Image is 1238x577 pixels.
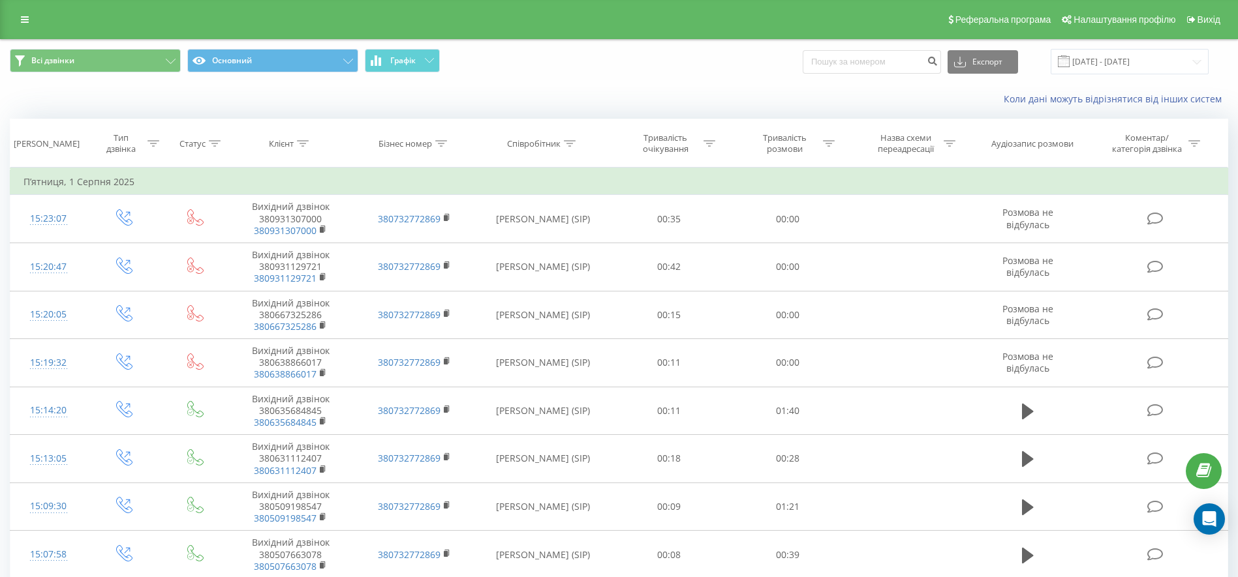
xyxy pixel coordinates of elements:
div: [PERSON_NAME] [14,138,80,149]
a: 380931307000 [254,224,317,237]
td: Вихідний дзвінок 380631112407 [229,435,352,483]
input: Пошук за номером [803,50,941,74]
div: Коментар/категорія дзвінка [1109,132,1185,155]
a: 380732772869 [378,548,441,561]
td: 00:00 [728,339,847,387]
a: 380507663078 [254,560,317,572]
td: Вихідний дзвінок 380931307000 [229,195,352,243]
a: 380931129721 [254,272,317,284]
td: 00:11 [610,387,728,435]
span: Графік [390,56,416,65]
td: Вихідний дзвінок 380635684845 [229,387,352,435]
td: 00:00 [728,291,847,339]
span: Розмова не відбулась [1002,254,1053,278]
td: 00:35 [610,195,728,243]
div: Тривалість розмови [750,132,820,155]
td: Вихідний дзвінок 380509198547 [229,482,352,531]
a: 380732772869 [378,260,441,273]
a: Коли дані можуть відрізнятися вiд інших систем [1004,93,1228,105]
div: Назва схеми переадресації [871,132,940,155]
td: [PERSON_NAME] (SIP) [476,243,610,291]
td: 00:42 [610,243,728,291]
div: 15:07:58 [23,542,73,567]
a: 380631112407 [254,464,317,477]
div: 15:13:05 [23,446,73,471]
td: [PERSON_NAME] (SIP) [476,291,610,339]
div: Тип дзвінка [98,132,144,155]
span: Розмова не відбулась [1002,350,1053,374]
a: 380732772869 [378,213,441,225]
td: 00:00 [728,195,847,243]
button: Експорт [948,50,1018,74]
td: 00:09 [610,482,728,531]
td: [PERSON_NAME] (SIP) [476,387,610,435]
div: Бізнес номер [379,138,432,149]
span: Всі дзвінки [31,55,74,66]
a: 380638866017 [254,368,317,380]
td: 00:15 [610,291,728,339]
td: 01:21 [728,482,847,531]
button: Графік [365,49,440,72]
button: Основний [187,49,358,72]
td: [PERSON_NAME] (SIP) [476,482,610,531]
span: Розмова не відбулась [1002,206,1053,230]
a: 380732772869 [378,404,441,417]
td: Вихідний дзвінок 380931129721 [229,243,352,291]
a: 380667325286 [254,320,317,333]
span: Налаштування профілю [1074,14,1175,25]
a: 380732772869 [378,356,441,368]
div: Клієнт [269,138,294,149]
td: 00:11 [610,339,728,387]
td: [PERSON_NAME] (SIP) [476,339,610,387]
td: 00:28 [728,435,847,483]
div: 15:19:32 [23,350,73,376]
td: Вихідний дзвінок 380667325286 [229,291,352,339]
td: Вихідний дзвінок 380638866017 [229,339,352,387]
a: 380732772869 [378,452,441,464]
td: 01:40 [728,387,847,435]
button: Всі дзвінки [10,49,181,72]
a: 380732772869 [378,500,441,512]
div: 15:20:47 [23,254,73,280]
div: 15:20:05 [23,302,73,327]
a: 380509198547 [254,512,317,524]
div: 15:14:20 [23,398,73,423]
td: [PERSON_NAME] (SIP) [476,435,610,483]
td: П’ятниця, 1 Серпня 2025 [10,169,1228,195]
td: 00:18 [610,435,728,483]
div: Аудіозапис розмови [991,138,1074,149]
a: 380732772869 [378,308,441,321]
td: 00:00 [728,243,847,291]
span: Вихід [1198,14,1220,25]
span: Реферальна програма [955,14,1051,25]
td: [PERSON_NAME] (SIP) [476,195,610,243]
div: 15:09:30 [23,494,73,519]
a: 380635684845 [254,416,317,428]
div: 15:23:07 [23,206,73,231]
div: Статус [179,138,206,149]
div: Тривалість очікування [630,132,700,155]
div: Співробітник [507,138,561,149]
div: Open Intercom Messenger [1194,503,1225,535]
span: Розмова не відбулась [1002,303,1053,327]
